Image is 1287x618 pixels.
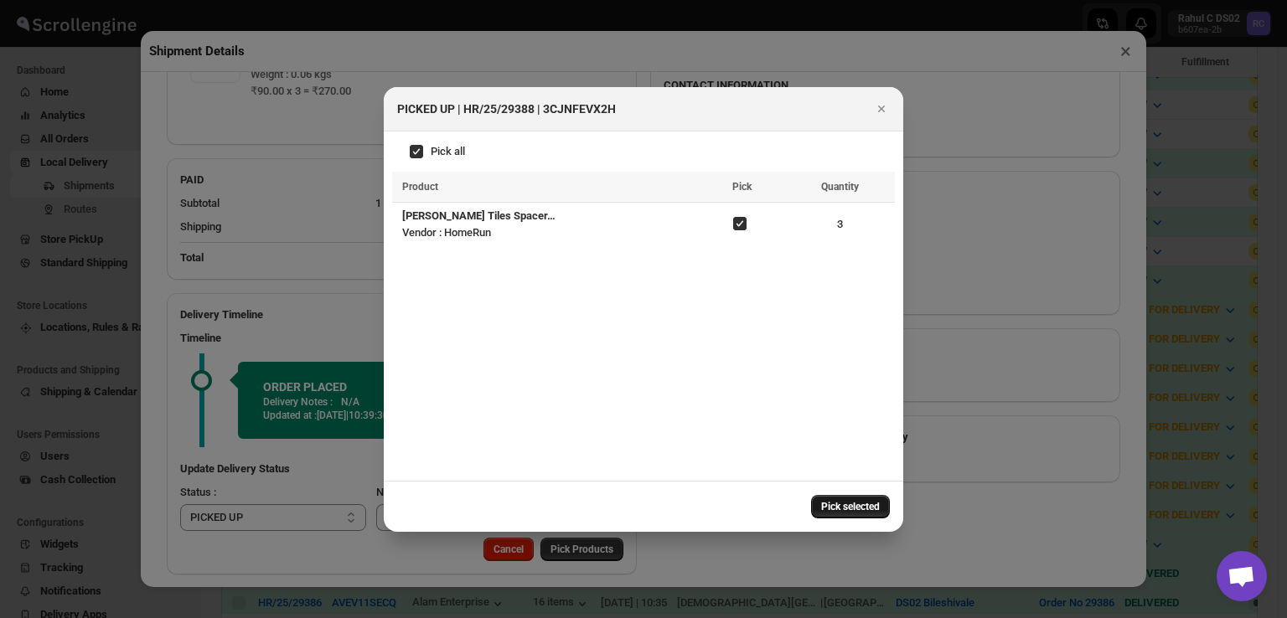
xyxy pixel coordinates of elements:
[811,495,890,518] button: Pick selected
[402,226,491,239] span: Vendor : HomeRun
[870,97,893,121] button: Close
[821,181,859,193] span: Quantity
[1217,551,1267,601] div: Open chat
[402,181,438,193] span: Product
[397,100,616,117] h2: PICKED UP | HR/25/29388 | 3CJNFEVX2H
[402,208,557,224] div: [PERSON_NAME] Tiles Spacer, 100 Nos/Pack - 4mm
[732,181,752,193] span: Pick
[431,145,465,157] span: Pick all
[821,500,880,513] span: Pick selected
[795,216,885,233] span: 3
